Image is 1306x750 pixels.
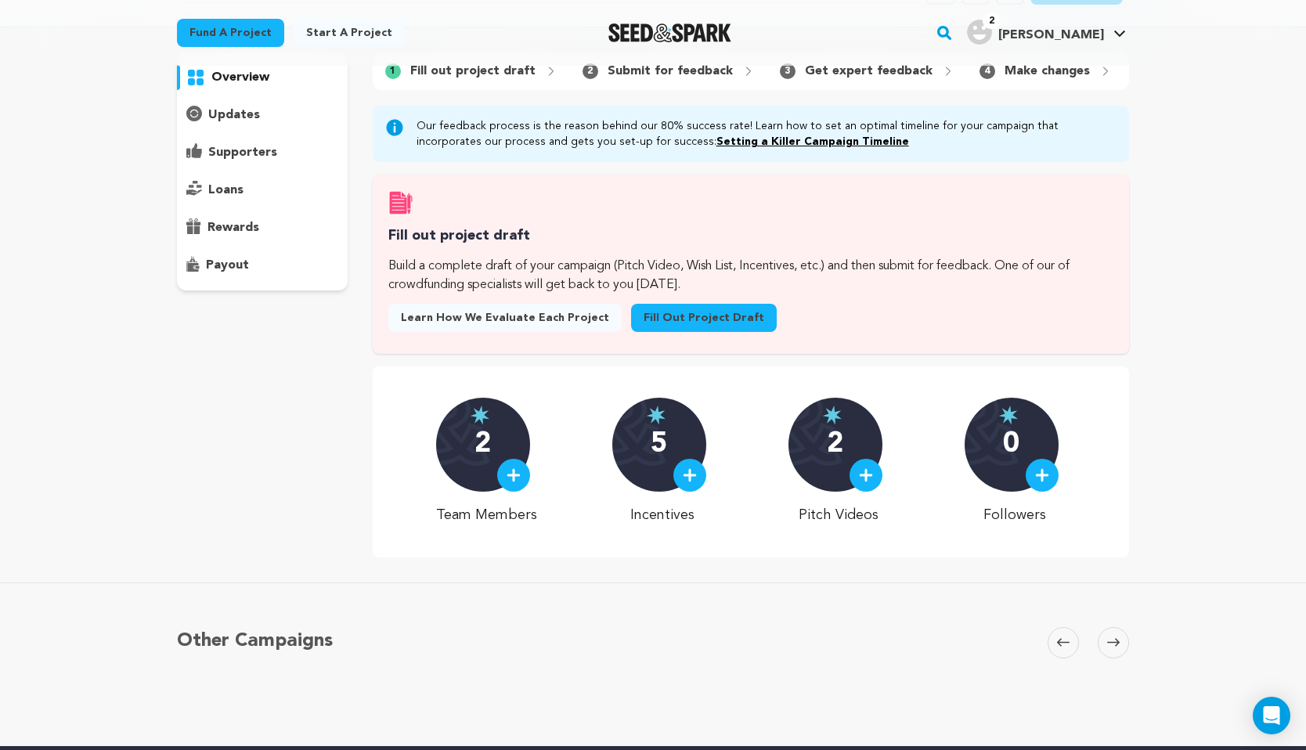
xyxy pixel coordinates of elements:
span: 2 [983,13,1001,29]
button: payout [177,253,348,278]
p: rewards [207,218,259,237]
button: rewards [177,215,348,240]
p: Fill out project draft [410,62,536,81]
button: supporters [177,140,348,165]
a: Fund a project [177,19,284,47]
img: plus.svg [683,468,697,482]
p: Pitch Videos [788,504,889,526]
p: supporters [208,143,277,162]
button: loans [177,178,348,203]
button: updates [177,103,348,128]
p: Build a complete draft of your campaign (Pitch Video, Wish List, Incentives, etc.) and then submi... [388,257,1113,294]
img: plus.svg [1035,468,1049,482]
span: Lila S.'s Profile [964,16,1129,49]
a: Setting a Killer Campaign Timeline [716,136,909,147]
p: Get expert feedback [805,62,933,81]
p: Incentives [612,504,713,526]
div: Lila S.'s Profile [967,20,1104,45]
p: overview [211,68,269,87]
a: Fill out project draft [631,304,777,332]
a: Seed&Spark Homepage [608,23,731,42]
span: [PERSON_NAME] [998,29,1104,41]
p: 0 [1003,429,1019,460]
p: Make changes [1005,62,1090,81]
img: plus.svg [859,468,873,482]
p: 5 [651,429,667,460]
a: Start a project [294,19,405,47]
p: payout [206,256,249,275]
h5: Other Campaigns [177,627,333,655]
h3: Fill out project draft [388,225,1113,247]
a: Lila S.'s Profile [964,16,1129,45]
p: Submit for feedback [608,62,733,81]
button: overview [177,65,348,90]
div: Open Intercom Messenger [1253,697,1290,734]
p: 2 [827,429,843,460]
img: user.png [967,20,992,45]
span: 2 [583,63,598,79]
img: Seed&Spark Logo Dark Mode [608,23,731,42]
span: 1 [385,63,401,79]
span: 4 [979,63,995,79]
span: 3 [780,63,796,79]
p: Our feedback process is the reason behind our 80% success rate! Learn how to set an optimal timel... [417,118,1117,150]
p: 2 [474,429,491,460]
p: updates [208,106,260,124]
p: Team Members [436,504,537,526]
p: loans [208,181,244,200]
span: Learn how we evaluate each project [401,310,609,326]
p: Followers [965,504,1066,526]
img: plus.svg [507,468,521,482]
a: Learn how we evaluate each project [388,304,622,332]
